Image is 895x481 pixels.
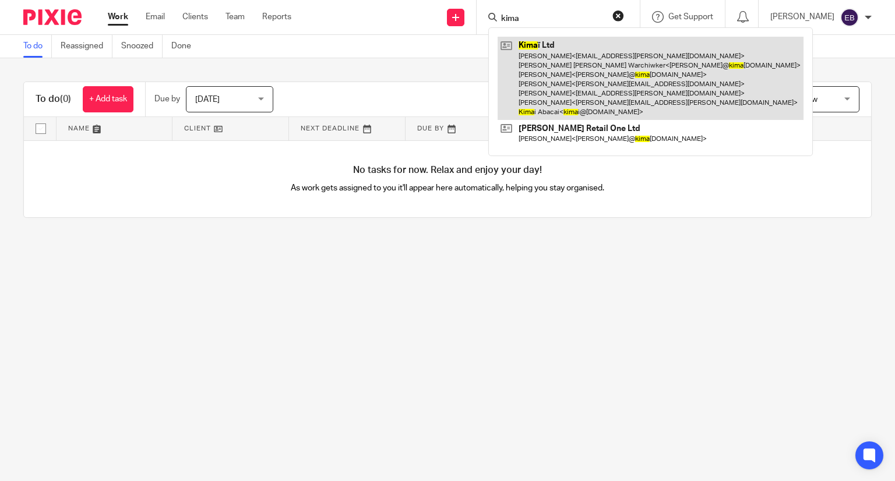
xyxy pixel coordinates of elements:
p: [PERSON_NAME] [770,11,834,23]
span: Get Support [668,13,713,21]
a: Team [225,11,245,23]
a: Reassigned [61,35,112,58]
span: (0) [60,94,71,104]
span: [DATE] [195,96,220,104]
a: Clients [182,11,208,23]
input: Search [500,14,605,24]
p: As work gets assigned to you it'll appear here automatically, helping you stay organised. [236,182,660,194]
img: Pixie [23,9,82,25]
img: svg%3E [840,8,859,27]
a: Reports [262,11,291,23]
h1: To do [36,93,71,105]
a: Snoozed [121,35,163,58]
a: Email [146,11,165,23]
a: To do [23,35,52,58]
h4: No tasks for now. Relax and enjoy your day! [24,164,871,176]
p: Due by [154,93,180,105]
a: + Add task [83,86,133,112]
a: Work [108,11,128,23]
button: Clear [612,10,624,22]
a: Done [171,35,200,58]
